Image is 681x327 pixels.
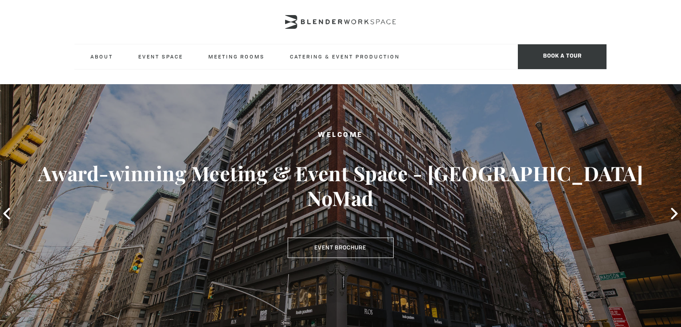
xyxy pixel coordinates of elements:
[287,237,393,258] a: Event Brochure
[131,44,190,69] a: Event Space
[34,161,647,211] h3: Award-winning Meeting & Event Space - [GEOGRAPHIC_DATA] NoMad
[34,130,647,141] h2: Welcome
[283,44,407,69] a: Catering & Event Production
[518,44,607,69] span: Book a tour
[201,44,272,69] a: Meeting Rooms
[83,44,120,69] a: About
